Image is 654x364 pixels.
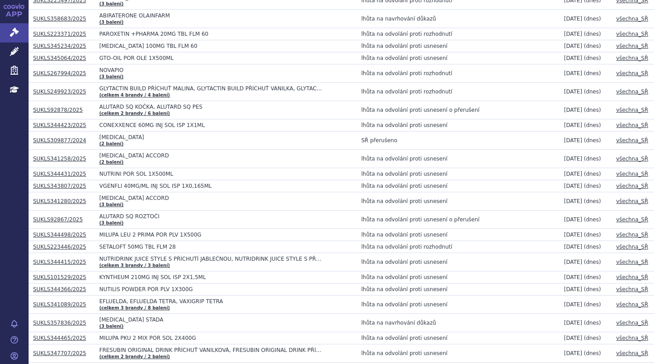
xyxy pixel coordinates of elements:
a: (3 balení) [99,324,123,329]
a: (celkem 3 brandy / 3 balení) [99,263,170,268]
span: (dnes) [584,156,601,162]
a: všechna_SŘ [616,335,648,341]
a: SUKLS345064/2025 [33,55,86,61]
a: SUKLS309877/2024 [33,137,86,144]
span: [DATE] [564,89,583,95]
a: SUKLS344465/2025 [33,335,86,341]
span: (dnes) [584,122,601,128]
span: [DATE] [564,16,583,22]
span: [DATE] [564,183,583,189]
td: lhůta na odvolání proti usnesení [357,296,560,314]
span: [MEDICAL_DATA] ACCORD [99,152,323,159]
a: SUKLS345234/2025 [33,43,86,49]
span: ALUTARD SQ KOČKA, ALUTARD SQ PES [99,104,323,110]
td: lhůta na odvolání proti usnesení [357,271,560,284]
span: (dnes) [584,183,601,189]
a: SUKLS101529/2025 [33,274,86,280]
a: všechna_SŘ [616,198,648,204]
a: všechna_SŘ [616,286,648,292]
span: [DATE] [564,320,583,326]
span: GLYTACTIN BUILD PŘÍCHUŤ MALINA, GLYTACTIN BUILD PŘÍCHUŤ VANILKA, GLYTACTIN BUILD PŘÍCHUŤ ČOKOLÁDA… [99,85,323,92]
a: všechna_SŘ [616,232,648,238]
span: [DATE] [564,31,583,37]
a: všechna_SŘ [616,350,648,356]
a: SUKLS344431/2025 [33,171,86,177]
span: [DATE] [564,274,583,280]
span: MILUPA LEU 2 PRIMA POR PLV 1X500G [99,232,323,238]
a: všechna_SŘ [616,171,648,177]
a: SUKLS223446/2025 [33,244,86,250]
a: všechna_SŘ [616,320,648,326]
td: lhůta na odvolání proti usnesení o přerušení [357,101,560,119]
td: lhůta na odvolání proti rozhodnutí [357,64,560,83]
td: SŘ přerušeno [357,131,560,150]
span: [DATE] [564,156,583,162]
td: lhůta na odvolání proti rozhodnutí [357,83,560,101]
a: SUKLS249923/2025 [33,89,86,95]
a: (celkem 2 brandy / 2 balení) [99,354,170,359]
a: SUKLS341258/2025 [33,156,86,162]
a: SUKLS92867/2025 [33,216,83,223]
span: (dnes) [584,301,601,308]
a: všechna_SŘ [616,244,648,250]
span: EFLUELDA, EFLUELDA TETRA, VAXIGRIP TETRA [99,298,323,305]
td: lhůta na odvolání proti usnesení [357,229,560,241]
a: SUKLS344366/2025 [33,286,86,292]
span: [DATE] [564,55,583,61]
a: všechna_SŘ [616,16,648,22]
span: SETALOFT 50MG TBL FLM 28 [99,244,323,250]
a: všechna_SŘ [616,137,648,144]
span: NUTRIDRINK JUICE STYLE S PŘÍCHUTÍ JABLEČNOU, NUTRIDRINK JUICE STYLE S PŘÍCHUTÍ JAHODOVOU, NUTRIDR... [99,256,323,262]
span: (dnes) [584,320,601,326]
a: (3 balení) [99,1,123,6]
span: ALUTARD SQ ROZTOČI [99,213,323,220]
span: (dnes) [584,274,601,280]
a: všechna_SŘ [616,259,648,265]
span: PAROXETIN +PHARMA 20MG TBL FLM 60 [99,31,323,37]
a: (3 balení) [99,220,123,225]
td: lhůta na odvolání proti usnesení [357,180,560,192]
a: všechna_SŘ [616,89,648,95]
span: [MEDICAL_DATA] ACCORD [99,195,323,201]
span: CONEXXENCE 60MG INJ SOL ISP 1X1ML [99,122,323,128]
span: (dnes) [584,89,601,95]
span: (dnes) [584,55,601,61]
a: všechna_SŘ [616,301,648,308]
td: lhůta na odvolání proti rozhodnutí [357,28,560,40]
span: ABIRATERONE OLAINFARM [99,13,323,19]
td: lhůta na odvolání proti usnesení o přerušení [357,211,560,229]
a: SUKLS267994/2025 [33,70,86,76]
span: (dnes) [584,107,601,113]
span: (dnes) [584,335,601,341]
a: SUKLS344415/2025 [33,259,86,265]
span: (dnes) [584,171,601,177]
span: VGENFLI 40MG/ML INJ SOL ISP 1X0,165ML [99,183,323,189]
span: [DATE] [564,232,583,238]
a: (celkem 2 brandy / 6 balení) [99,111,170,116]
span: (dnes) [584,232,601,238]
a: všechna_SŘ [616,156,648,162]
span: [DATE] [564,137,583,144]
span: [DATE] [564,216,583,223]
span: [DATE] [564,301,583,308]
td: lhůta na odvolání proti usnesení [357,52,560,64]
span: (dnes) [584,16,601,22]
span: [DATE] [564,259,583,265]
a: (3 balení) [99,202,123,207]
a: (celkem 4 brandy / 4 balení) [99,93,170,97]
a: všechna_SŘ [616,107,648,113]
span: [MEDICAL_DATA] [99,134,323,140]
a: (celkem 3 brandy / 8 balení) [99,305,170,310]
a: všechna_SŘ [616,70,648,76]
a: (2 balení) [99,160,123,165]
td: lhůta na navrhování důkazů [357,314,560,332]
a: (3 balení) [99,20,123,25]
td: lhůta na odvolání proti usnesení [357,253,560,271]
a: SUKLS341089/2025 [33,301,86,308]
span: [DATE] [564,122,583,128]
td: lhůta na odvolání proti usnesení [357,168,560,180]
span: [DATE] [564,244,583,250]
a: všechna_SŘ [616,274,648,280]
td: lhůta na odvolání proti usnesení [357,119,560,131]
a: (2 balení) [99,141,123,146]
